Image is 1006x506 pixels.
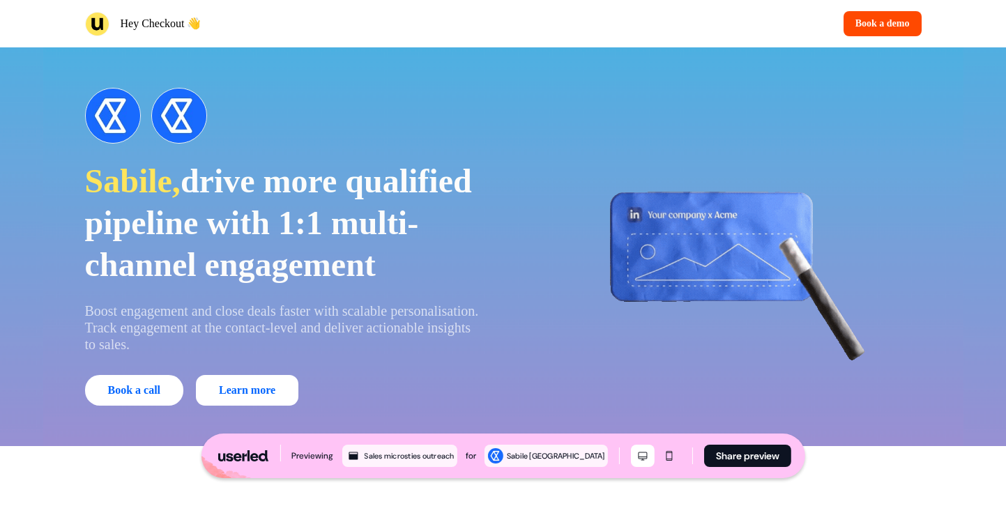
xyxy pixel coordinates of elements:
span: drive more qualified pipeline with 1:1 multi-channel engagement [85,162,472,283]
div: for [466,449,476,463]
a: Learn more [196,375,298,406]
button: Desktop mode [631,445,655,467]
div: Sabile [GEOGRAPHIC_DATA] [507,450,605,462]
button: Share preview [704,445,791,467]
span: Sabile, [85,162,181,199]
p: Boost engagement and close deals faster with scalable personalisation. Track engagement at the co... [85,302,484,353]
button: Book a call [85,375,184,406]
div: Sales microsties outreach [364,450,454,462]
div: Previewing [291,449,333,463]
button: Mobile mode [657,445,681,467]
button: Book a demo [844,11,922,36]
p: Hey Checkout 👋 [121,15,201,32]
